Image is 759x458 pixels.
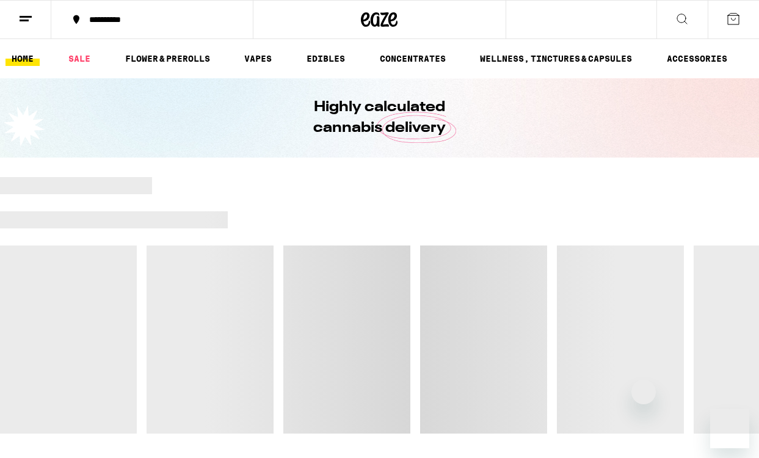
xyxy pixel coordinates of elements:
[474,51,638,66] a: WELLNESS, TINCTURES & CAPSULES
[5,51,40,66] a: HOME
[279,97,481,139] h1: Highly calculated cannabis delivery
[661,51,733,66] a: ACCESSORIES
[300,51,351,66] a: EDIBLES
[631,380,656,404] iframe: Close message
[62,51,96,66] a: SALE
[119,51,216,66] a: FLOWER & PREROLLS
[374,51,452,66] a: CONCENTRATES
[710,409,749,448] iframe: Button to launch messaging window
[238,51,278,66] a: VAPES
